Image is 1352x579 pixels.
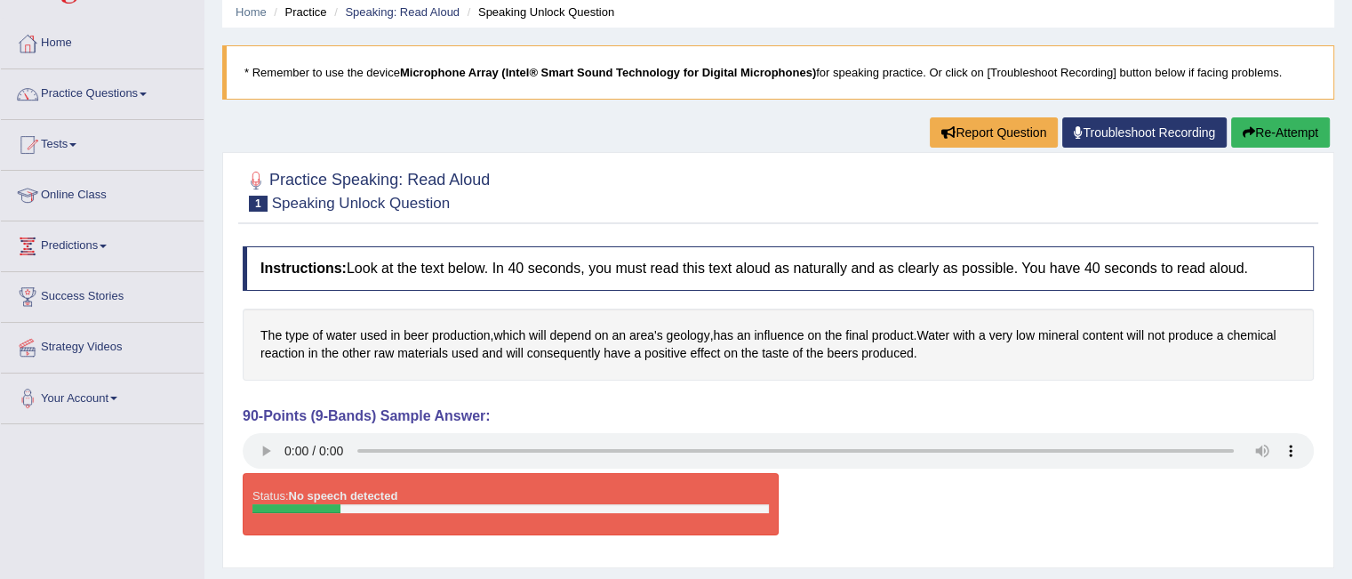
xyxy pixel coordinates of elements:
[989,326,1012,345] span: Click to see word definition
[629,326,663,345] span: Click to see word definition
[260,261,347,276] b: Instructions:
[953,326,975,345] span: Click to see word definition
[827,344,858,363] span: Click to see word definition
[1,221,204,266] a: Predictions
[762,344,788,363] span: Click to see word definition
[360,326,387,345] span: Click to see word definition
[612,326,626,345] span: Click to see word definition
[1038,326,1079,345] span: Click to see word definition
[482,344,502,363] span: Click to see word definition
[724,344,738,363] span: Click to see word definition
[872,326,914,345] span: Click to see word definition
[243,167,490,212] h2: Practice Speaking: Read Aloud
[979,326,986,345] span: Click to see word definition
[374,344,395,363] span: Click to see word definition
[260,344,305,363] span: Click to see word definition
[269,4,326,20] li: Practice
[1168,326,1213,345] span: Click to see word definition
[916,326,949,345] span: Click to see word definition
[1,374,204,418] a: Your Account
[506,344,523,363] span: Click to see word definition
[452,344,478,363] span: Click to see word definition
[690,344,720,363] span: Click to see word definition
[861,344,913,363] span: Click to see word definition
[249,196,268,212] span: 1
[644,344,686,363] span: Click to see word definition
[1062,117,1227,148] a: Troubleshoot Recording
[1217,326,1224,345] span: Click to see word definition
[390,326,400,345] span: Click to see word definition
[345,5,460,19] a: Speaking: Read Aloud
[1148,326,1164,345] span: Click to see word definition
[845,326,868,345] span: Click to see word definition
[222,45,1334,100] blockquote: * Remember to use the device for speaking practice. Or click on [Troubleshoot Recording] button b...
[754,326,804,345] span: Click to see word definition
[243,473,779,535] div: Status:
[397,344,448,363] span: Click to see word definition
[1,323,204,367] a: Strategy Videos
[741,344,758,363] span: Click to see word definition
[1016,326,1035,345] span: Click to see word definition
[463,4,614,20] li: Speaking Unlock Question
[529,326,546,345] span: Click to see word definition
[527,344,601,363] span: Click to see word definition
[285,326,308,345] span: Click to see word definition
[737,326,751,345] span: Click to see word definition
[260,326,282,345] span: Click to see word definition
[400,66,816,79] b: Microphone Array (Intel® Smart Sound Technology for Digital Microphones)
[595,326,609,345] span: Click to see word definition
[713,326,733,345] span: Click to see word definition
[667,326,710,345] span: Click to see word definition
[288,489,397,503] strong: No speech detected
[243,246,1314,291] h4: Look at the text below. In 40 seconds, you must read this text aloud as naturally and as clearly ...
[792,344,803,363] span: Click to see word definition
[634,344,641,363] span: Click to see word definition
[604,344,630,363] span: Click to see word definition
[1,19,204,63] a: Home
[807,326,821,345] span: Click to see word definition
[1,171,204,215] a: Online Class
[1227,326,1276,345] span: Click to see word definition
[1,272,204,317] a: Success Stories
[404,326,428,345] span: Click to see word definition
[243,408,1314,424] h4: 90-Points (9-Bands) Sample Answer:
[825,326,842,345] span: Click to see word definition
[326,326,356,345] span: Click to see word definition
[308,344,318,363] span: Click to see word definition
[1,69,204,114] a: Practice Questions
[243,309,1314,381] div: , , . .
[1,120,204,165] a: Tests
[930,117,1058,148] button: Report Question
[342,344,371,363] span: Click to see word definition
[549,326,591,345] span: Click to see word definition
[1231,117,1330,148] button: Re-Attempt
[236,5,267,19] a: Home
[1083,326,1124,345] span: Click to see word definition
[432,326,490,345] span: Click to see word definition
[806,344,823,363] span: Click to see word definition
[493,326,525,345] span: Click to see word definition
[312,326,323,345] span: Click to see word definition
[322,344,339,363] span: Click to see word definition
[1126,326,1143,345] span: Click to see word definition
[272,195,450,212] small: Speaking Unlock Question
